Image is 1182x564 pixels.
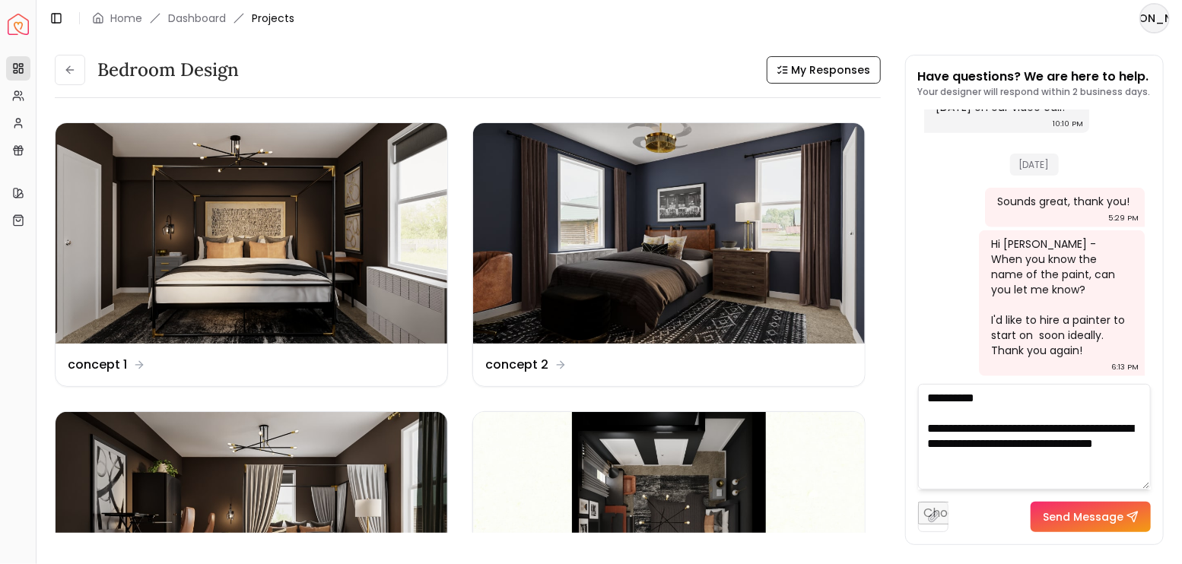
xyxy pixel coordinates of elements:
button: My Responses [767,56,881,84]
p: Have questions? We are here to help. [918,68,1151,86]
span: Projects [252,11,294,26]
div: 5:29 PM [1108,211,1139,226]
img: Spacejoy Logo [8,14,29,35]
h3: Bedroom design [97,58,239,82]
a: Dashboard [168,11,226,26]
a: concept 1concept 1 [55,122,448,387]
div: 6:13 PM [1111,360,1139,375]
button: Send Message [1031,502,1151,532]
a: concept 2concept 2 [472,122,866,387]
button: [PERSON_NAME] [1139,3,1170,33]
span: [PERSON_NAME] [1141,5,1168,32]
img: concept 2 [473,123,865,344]
img: concept 1 [56,123,447,344]
span: My Responses [792,62,871,78]
div: Sounds great, thank you! [997,194,1130,209]
div: Hi [PERSON_NAME] - When you know the name of the paint, can you let me know? I'd like to hire a p... [991,236,1130,358]
div: 10:10 PM [1053,116,1083,131]
dd: concept 1 [68,356,127,374]
dd: concept 2 [485,356,548,374]
p: Your designer will respond within 2 business days. [918,86,1151,98]
a: Spacejoy [8,14,29,35]
nav: breadcrumb [92,11,294,26]
span: [DATE] [1010,154,1059,176]
a: Home [110,11,142,26]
